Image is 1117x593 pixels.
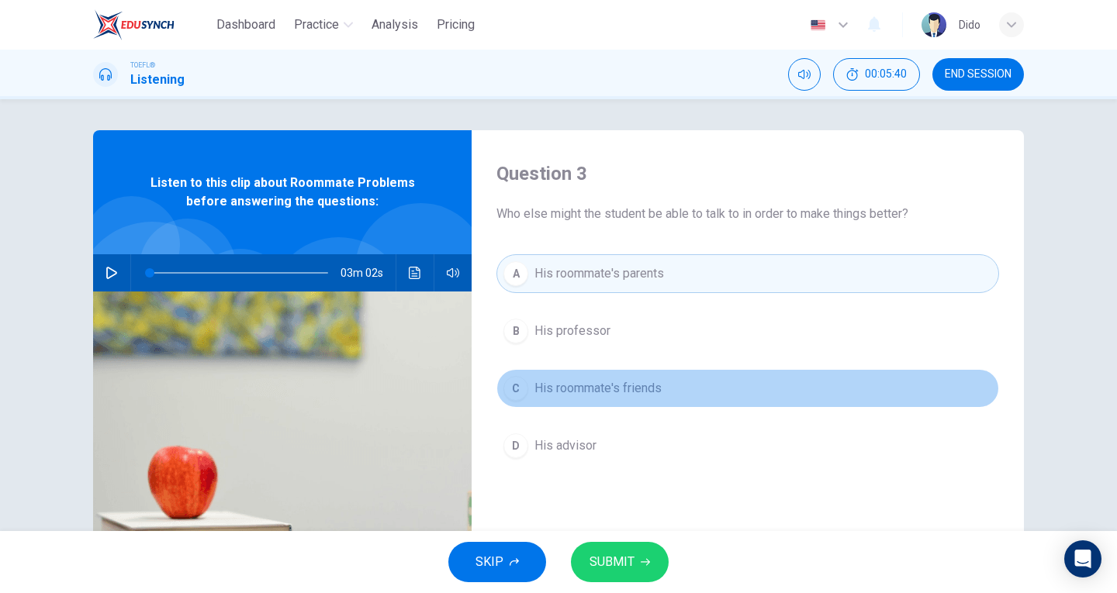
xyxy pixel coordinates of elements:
span: Who else might the student be able to talk to in order to make things better? [496,205,999,223]
span: His advisor [534,436,597,455]
div: B [503,319,528,343]
span: Dashboard [216,16,275,34]
span: His roommate's parents [534,264,664,283]
div: Dido [959,16,980,34]
button: CHis roommate's friends [496,369,999,408]
button: AHis roommate's parents [496,254,999,293]
button: Practice [288,11,359,39]
button: 00:05:40 [833,58,920,91]
div: Open Intercom Messenger [1064,540,1101,577]
div: Mute [788,58,821,91]
img: Profile picture [922,12,946,37]
span: His professor [534,322,610,340]
button: END SESSION [932,58,1024,91]
h1: Listening [130,71,185,89]
h4: Question 3 [496,161,999,186]
button: Pricing [431,11,481,39]
span: 03m 02s [341,254,396,291]
span: Listen to this clip about Roommate Problems before answering the questions: [144,174,421,211]
button: Analysis [365,11,424,39]
span: SUBMIT [590,551,635,573]
img: en [808,19,828,31]
div: C [503,376,528,401]
div: Hide [833,58,920,91]
div: A [503,261,528,286]
span: TOEFL® [130,60,155,71]
span: Analysis [372,16,418,34]
span: 00:05:40 [865,68,907,81]
img: EduSynch logo [93,9,175,40]
button: SKIP [448,542,546,582]
button: SUBMIT [571,542,669,582]
button: Click to see the audio transcription [403,254,427,291]
button: BHis professor [496,312,999,350]
div: D [503,433,528,458]
span: Pricing [437,16,475,34]
button: DHis advisor [496,426,999,465]
span: END SESSION [945,68,1012,81]
span: Practice [294,16,339,34]
span: His roommate's friends [534,379,662,398]
span: SKIP [476,551,503,573]
button: Dashboard [210,11,282,39]
a: EduSynch logo [93,9,210,40]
